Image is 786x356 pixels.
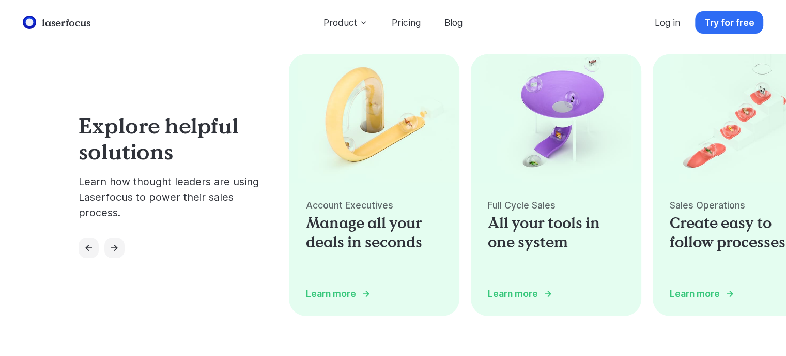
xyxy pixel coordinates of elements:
[104,238,125,258] button: →
[306,283,380,305] a: Learn more
[289,54,459,182] img: Accelerating marbles through looping
[670,288,720,299] div: Learn more
[382,11,429,34] a: Pricing
[79,112,253,164] h2: Explore helpful solutions
[79,174,272,220] p: Learn how thought leaders are using Laserfocus to power their sales process.
[646,11,689,34] a: Log in
[488,200,624,211] div: Full Cycle Sales
[488,288,538,299] div: Learn more
[314,11,377,34] button: Product
[436,11,472,34] a: Blog
[363,288,381,299] div: →
[306,200,442,211] div: Account Executives
[488,283,562,305] a: Learn more
[20,13,94,32] a: laserfocus
[544,288,562,299] div: →
[726,288,744,299] div: →
[670,283,744,305] a: Learn more
[695,11,763,34] a: Try for free
[79,238,99,258] button: ←
[306,213,442,251] h3: Manage all your deals in seconds
[471,54,641,183] img: Marbles falling into a funnel
[488,213,624,251] h3: All your tools in one system
[306,288,356,299] div: Learn more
